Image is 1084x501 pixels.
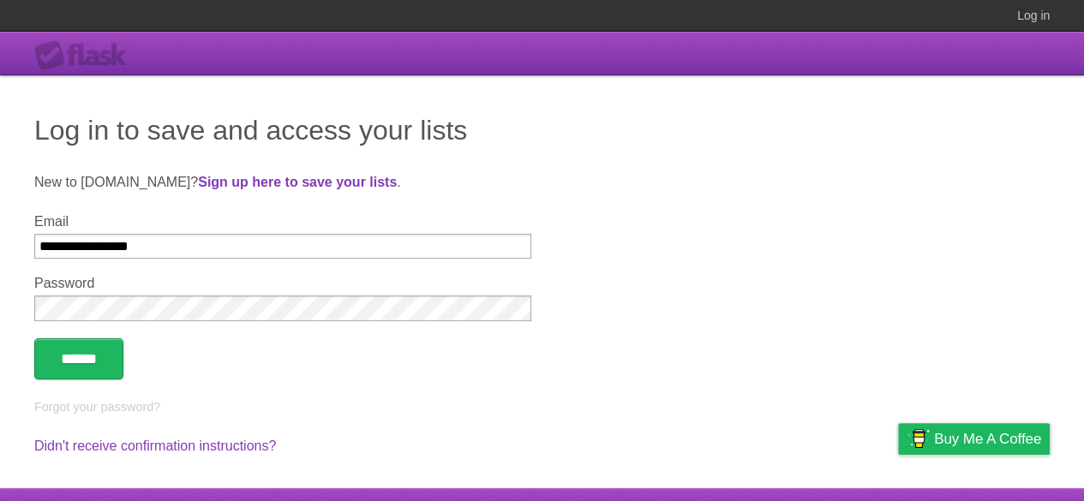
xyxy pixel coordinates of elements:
a: Forgot your password? [34,400,160,414]
a: Buy me a coffee [898,423,1050,455]
p: New to [DOMAIN_NAME]? . [34,172,1050,193]
label: Password [34,276,531,291]
a: Sign up here to save your lists [198,175,397,189]
div: Flask [34,40,137,71]
a: Didn't receive confirmation instructions? [34,438,276,453]
h1: Log in to save and access your lists [34,110,1050,151]
label: Email [34,214,531,230]
span: Buy me a coffee [934,424,1041,454]
img: Buy me a coffee [907,424,930,453]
